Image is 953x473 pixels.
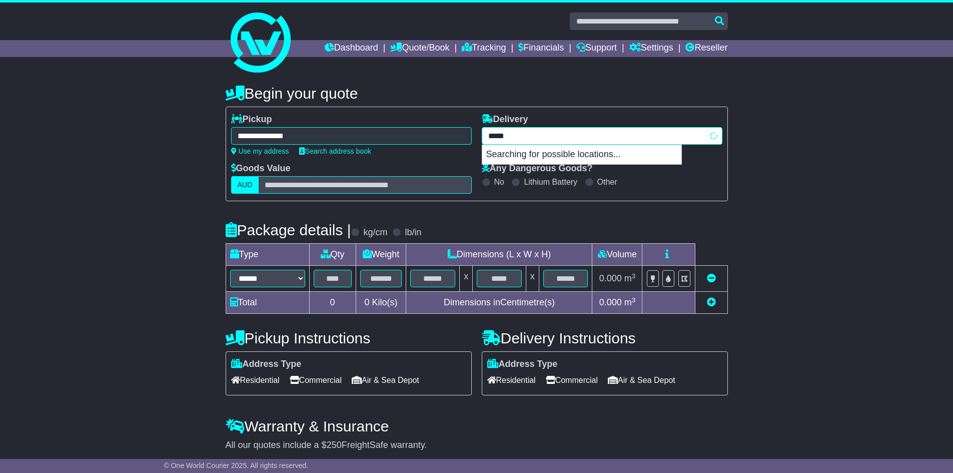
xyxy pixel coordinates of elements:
[164,461,309,469] span: © One World Courier 2025. All rights reserved.
[624,297,636,307] span: m
[325,40,378,57] a: Dashboard
[482,145,681,164] p: Searching for possible locations...
[494,177,504,187] label: No
[487,359,558,370] label: Address Type
[231,176,259,194] label: AUD
[608,372,675,388] span: Air & Sea Depot
[526,266,539,292] td: x
[226,244,309,266] td: Type
[482,114,528,125] label: Delivery
[299,147,371,155] a: Search address book
[406,244,592,266] td: Dimensions (L x W x H)
[482,163,593,174] label: Any Dangerous Goods?
[226,418,728,434] h4: Warranty & Insurance
[390,40,449,57] a: Quote/Book
[487,372,536,388] span: Residential
[363,227,387,238] label: kg/cm
[599,297,622,307] span: 0.000
[309,292,356,314] td: 0
[231,372,280,388] span: Residential
[226,292,309,314] td: Total
[592,244,642,266] td: Volume
[226,85,728,102] h4: Begin your quote
[460,266,473,292] td: x
[406,292,592,314] td: Dimensions in Centimetre(s)
[462,40,506,57] a: Tracking
[629,40,673,57] a: Settings
[632,296,636,304] sup: 3
[707,273,716,283] a: Remove this item
[226,330,472,346] h4: Pickup Instructions
[364,297,369,307] span: 0
[524,177,577,187] label: Lithium Battery
[405,227,421,238] label: lb/in
[231,163,291,174] label: Goods Value
[518,40,564,57] a: Financials
[576,40,617,57] a: Support
[231,359,302,370] label: Address Type
[231,147,289,155] a: Use my address
[290,372,342,388] span: Commercial
[597,177,617,187] label: Other
[482,330,728,346] h4: Delivery Instructions
[356,244,406,266] td: Weight
[356,292,406,314] td: Kilo(s)
[226,222,351,238] h4: Package details |
[599,273,622,283] span: 0.000
[352,372,419,388] span: Air & Sea Depot
[632,272,636,280] sup: 3
[685,40,727,57] a: Reseller
[226,440,728,451] div: All our quotes include a $ FreightSafe warranty.
[624,273,636,283] span: m
[309,244,356,266] td: Qty
[707,297,716,307] a: Add new item
[546,372,598,388] span: Commercial
[327,440,342,450] span: 250
[231,114,272,125] label: Pickup
[482,127,722,145] typeahead: Please provide city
